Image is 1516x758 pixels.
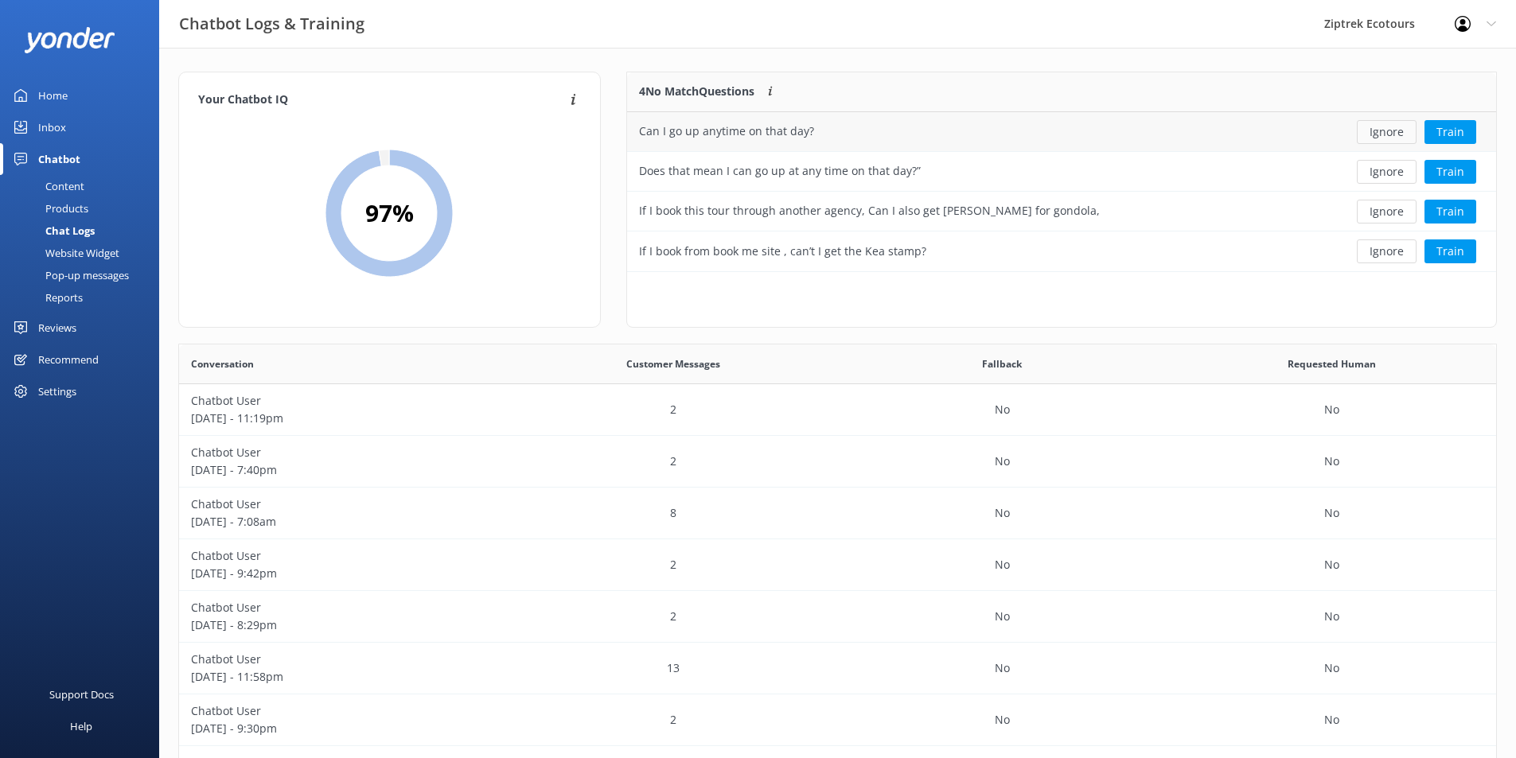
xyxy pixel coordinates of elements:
[38,111,66,143] div: Inbox
[10,286,159,309] a: Reports
[191,616,497,634] p: [DATE] - 8:29pm
[10,197,159,220] a: Products
[1424,160,1476,184] button: Train
[626,356,720,371] span: Customer Messages
[10,175,159,197] a: Content
[995,453,1010,470] p: No
[995,504,1010,522] p: No
[179,694,1496,746] div: row
[179,436,1496,488] div: row
[38,80,68,111] div: Home
[639,122,814,140] div: Can I go up anytime on that day?
[1424,120,1476,144] button: Train
[179,384,1496,436] div: row
[639,243,926,260] div: If I book from book me site , can’t I get the Kea stamp?
[1357,200,1417,224] button: Ignore
[1357,160,1417,184] button: Ignore
[191,565,497,582] p: [DATE] - 9:42pm
[191,356,254,371] span: Conversation
[179,643,1496,694] div: row
[191,720,497,737] p: [DATE] - 9:30pm
[995,659,1010,677] p: No
[1424,239,1476,263] button: Train
[191,496,497,513] p: Chatbot User
[179,488,1496,539] div: row
[191,392,497,410] p: Chatbot User
[38,312,76,344] div: Reviews
[49,678,114,710] div: Support Docs
[1324,401,1339,418] p: No
[995,608,1010,625] p: No
[1324,608,1339,625] p: No
[1357,239,1417,263] button: Ignore
[191,668,497,686] p: [DATE] - 11:58pm
[70,710,92,742] div: Help
[982,356,1022,371] span: Fallback
[1424,200,1476,224] button: Train
[10,175,84,197] div: Content
[1357,120,1417,144] button: Ignore
[365,194,414,232] h2: 97 %
[670,608,676,625] p: 2
[1324,711,1339,729] p: No
[670,556,676,573] p: 2
[179,539,1496,591] div: row
[24,27,115,53] img: yonder-white-logo.png
[627,112,1496,152] div: row
[10,242,159,264] a: Website Widget
[10,242,119,264] div: Website Widget
[670,453,676,470] p: 2
[1324,556,1339,573] p: No
[191,599,497,616] p: Chatbot User
[191,651,497,668] p: Chatbot User
[179,591,1496,643] div: row
[198,91,566,109] h4: Your Chatbot IQ
[667,659,680,677] p: 13
[627,192,1496,231] div: row
[1324,453,1339,470] p: No
[995,401,1010,418] p: No
[191,461,497,479] p: [DATE] - 7:40pm
[10,220,95,242] div: Chat Logs
[627,231,1496,271] div: row
[670,401,676,418] p: 2
[10,286,83,309] div: Reports
[179,11,364,37] h3: Chatbot Logs & Training
[10,197,88,220] div: Products
[10,220,159,242] a: Chat Logs
[995,711,1010,729] p: No
[627,112,1496,271] div: grid
[10,264,129,286] div: Pop-up messages
[639,202,1100,220] div: If I book this tour through another agency, Can I also get [PERSON_NAME] for gondola,
[191,702,497,720] p: Chatbot User
[1324,659,1339,677] p: No
[191,410,497,427] p: [DATE] - 11:19pm
[639,162,921,180] div: Does that mean I can go up at any time on that day?”
[627,152,1496,192] div: row
[38,375,76,407] div: Settings
[670,504,676,522] p: 8
[191,444,497,461] p: Chatbot User
[10,264,159,286] a: Pop-up messages
[639,83,754,100] p: 4 No Match Questions
[38,344,99,375] div: Recommend
[191,513,497,531] p: [DATE] - 7:08am
[1288,356,1376,371] span: Requested Human
[1324,504,1339,522] p: No
[670,711,676,729] p: 2
[38,143,80,175] div: Chatbot
[995,556,1010,573] p: No
[191,547,497,565] p: Chatbot User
